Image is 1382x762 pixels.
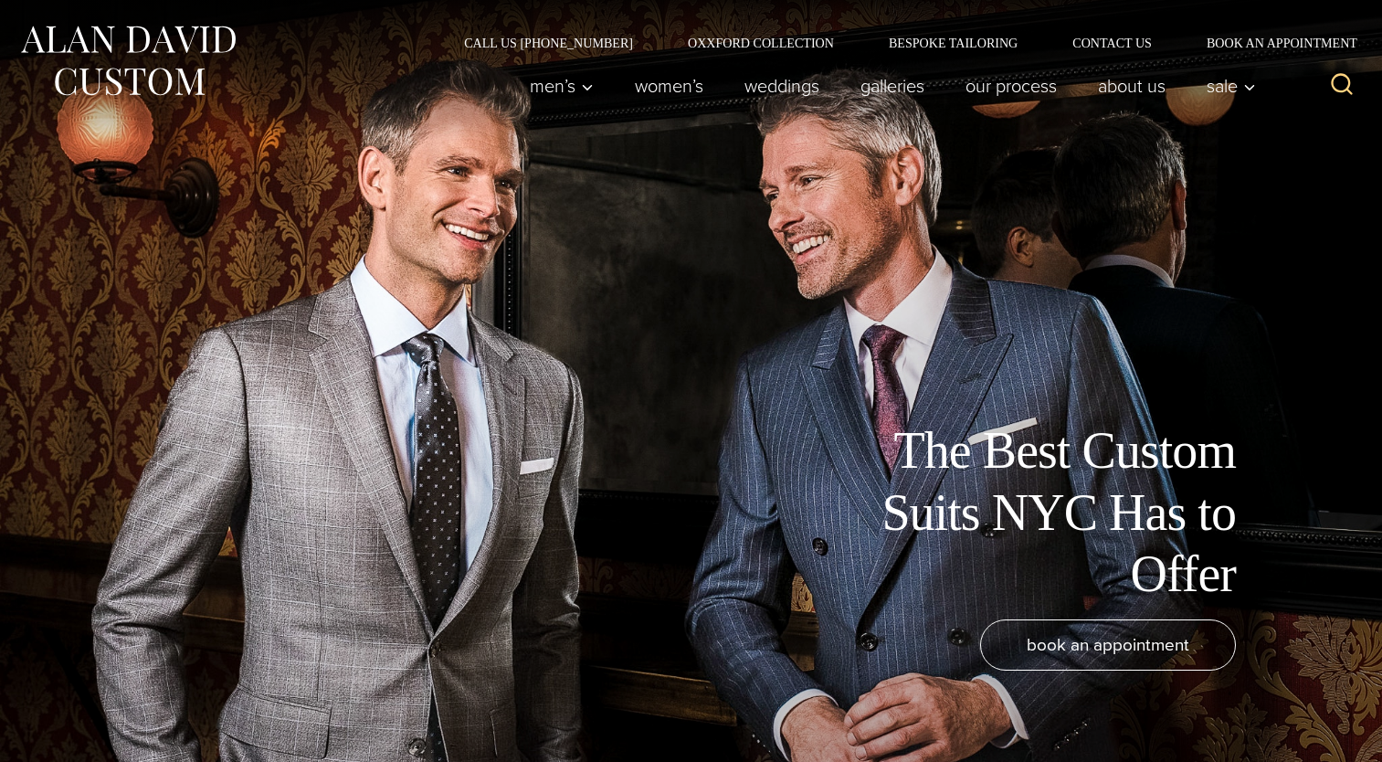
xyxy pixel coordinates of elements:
[1320,64,1364,108] button: View Search Form
[660,37,861,49] a: Oxxford Collection
[510,68,1266,104] nav: Primary Navigation
[437,37,660,49] a: Call Us [PHONE_NUMBER]
[980,619,1236,671] a: book an appointment
[18,20,237,101] img: Alan David Custom
[1027,631,1189,658] span: book an appointment
[1078,68,1187,104] a: About Us
[437,37,1364,49] nav: Secondary Navigation
[861,37,1045,49] a: Bespoke Tailoring
[840,68,945,104] a: Galleries
[945,68,1078,104] a: Our Process
[1045,37,1179,49] a: Contact Us
[1179,37,1364,49] a: Book an Appointment
[724,68,840,104] a: weddings
[825,420,1236,605] h1: The Best Custom Suits NYC Has to Offer
[1207,77,1256,95] span: Sale
[615,68,724,104] a: Women’s
[530,77,594,95] span: Men’s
